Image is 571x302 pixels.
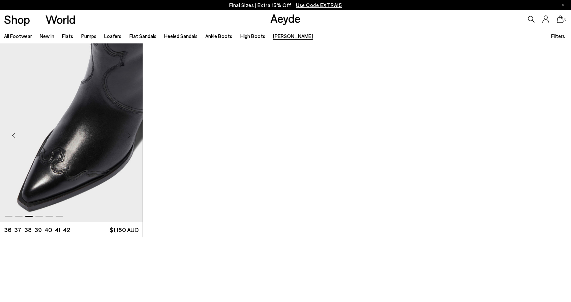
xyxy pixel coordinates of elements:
a: Heeled Sandals [164,33,198,39]
ul: variant [4,226,68,234]
span: $1,160 AUD [110,226,139,234]
li: 42 [63,226,70,234]
span: Navigate to /collections/ss25-final-sizes [296,2,342,8]
li: 37 [14,226,22,234]
a: New In [40,33,54,39]
li: 39 [34,226,42,234]
p: Final Sizes | Extra 15% Off [229,1,342,9]
li: 41 [55,226,60,234]
a: Pumps [81,33,96,39]
a: Flats [62,33,73,39]
li: 38 [24,226,32,234]
a: Flat Sandals [129,33,156,39]
li: 36 [4,226,11,234]
a: Aeyde [270,11,301,25]
a: Shop [4,13,30,25]
div: Next slide [119,126,139,146]
span: 0 [564,18,567,21]
div: Previous slide [3,126,24,146]
a: 0 [557,15,564,23]
a: Loafers [104,33,121,39]
a: High Boots [240,33,265,39]
span: Filters [551,33,565,39]
a: All Footwear [4,33,32,39]
a: Ankle Boots [205,33,232,39]
a: [PERSON_NAME] [273,33,313,39]
a: World [46,13,76,25]
li: 40 [44,226,52,234]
